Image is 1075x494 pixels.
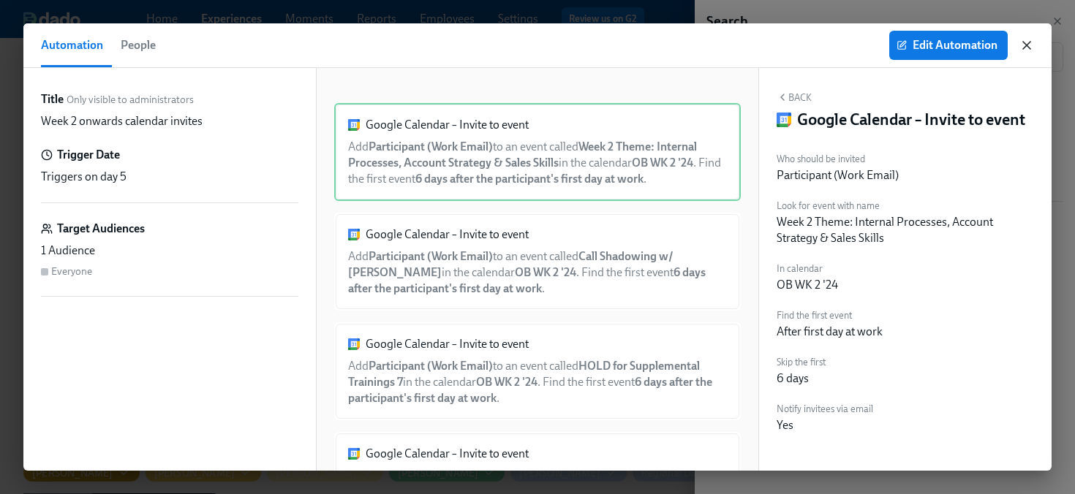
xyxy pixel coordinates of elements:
[41,113,203,129] p: Week 2 onwards calendar invites
[797,109,1025,131] h4: Google Calendar – Invite to event
[777,91,812,103] button: Back
[777,370,809,387] div: 6 days
[777,417,793,433] div: Yes
[777,324,883,340] div: After first day at work
[41,91,64,107] label: Title
[334,322,741,420] div: Google Calendar – Invite to eventAddParticipant (Work Email)to an event calledHOLD for Supplement...
[777,167,899,183] div: Participant (Work Email)
[777,261,838,277] label: In calendar
[334,103,741,201] div: Google Calendar – Invite to eventAddParticipant (Work Email)to an event calledWeek 2 Theme: Inter...
[57,147,120,163] h6: Trigger Date
[121,35,156,56] span: People
[777,214,1034,246] div: Week 2 Theme: Internal Processes, Account Strategy & Sales Skills
[777,151,899,167] label: Who should be invited
[777,401,873,417] label: Notify invitees via email
[777,354,826,370] label: Skip the first
[51,265,92,278] div: Everyone
[777,277,838,293] div: OB WK 2 '24
[41,35,103,56] span: Automation
[777,198,1034,214] label: Look for event with name
[41,169,298,185] div: Triggers on day 5
[889,31,1008,60] button: Edit Automation
[41,243,298,259] div: 1 Audience
[67,93,194,107] span: Only visible to administrators
[777,308,883,324] label: Find the first event
[334,213,741,311] div: Google Calendar – Invite to eventAddParticipant (Work Email)to an event calledCall Shadowing w/ [...
[899,38,997,53] span: Edit Automation
[57,221,145,237] h6: Target Audiences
